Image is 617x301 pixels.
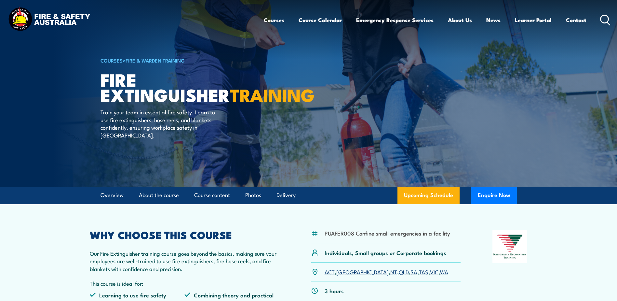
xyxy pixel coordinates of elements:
[356,11,434,29] a: Emergency Response Services
[430,268,438,276] a: VIC
[336,268,389,276] a: [GEOGRAPHIC_DATA]
[276,187,296,204] a: Delivery
[101,187,124,204] a: Overview
[492,230,528,263] img: Nationally Recognised Training logo.
[101,56,261,64] h6: >
[139,187,179,204] a: About the course
[515,11,552,29] a: Learner Portal
[90,279,280,287] p: This course is ideal for:
[230,81,315,108] strong: TRAINING
[264,11,284,29] a: Courses
[325,249,446,256] p: Individuals, Small groups or Corporate bookings
[325,268,335,276] a: ACT
[440,268,448,276] a: WA
[194,187,230,204] a: Course content
[419,268,428,276] a: TAS
[325,229,450,237] li: PUAFER008 Confine small emergencies in a facility
[101,108,219,139] p: Train your team in essential fire safety. Learn to use fire extinguishers, hose reels, and blanke...
[448,11,472,29] a: About Us
[325,268,448,276] p: , , , , , , ,
[245,187,261,204] a: Photos
[399,268,409,276] a: QLD
[471,187,517,204] button: Enquire Now
[101,72,261,102] h1: Fire Extinguisher
[101,57,123,64] a: COURSES
[486,11,501,29] a: News
[397,187,460,204] a: Upcoming Schedule
[90,230,280,239] h2: WHY CHOOSE THIS COURSE
[126,57,185,64] a: Fire & Warden Training
[390,268,397,276] a: NT
[410,268,417,276] a: SA
[325,287,344,294] p: 3 hours
[566,11,586,29] a: Contact
[299,11,342,29] a: Course Calendar
[90,250,280,272] p: Our Fire Extinguisher training course goes beyond the basics, making sure your employees are well...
